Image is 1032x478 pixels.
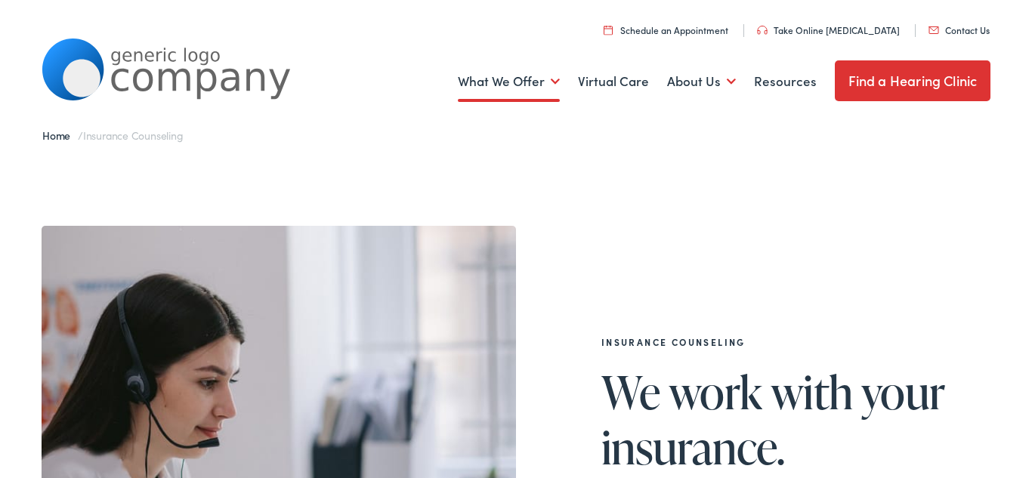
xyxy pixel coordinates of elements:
[928,23,990,36] a: Contact Us
[835,60,991,101] a: Find a Hearing Clinic
[754,54,817,109] a: Resources
[601,367,660,417] span: We
[42,128,78,143] a: Home
[928,26,939,34] img: utility icon
[601,337,964,347] h2: Insurance Counseling
[669,367,762,417] span: work
[604,25,613,35] img: utility icon
[458,54,560,109] a: What We Offer
[604,23,728,36] a: Schedule an Appointment
[601,422,785,472] span: insurance.
[861,367,945,417] span: your
[83,128,184,143] span: Insurance Counseling
[757,23,900,36] a: Take Online [MEDICAL_DATA]
[667,54,736,109] a: About Us
[757,26,768,35] img: utility icon
[42,128,184,143] span: /
[578,54,649,109] a: Virtual Care
[771,367,853,417] span: with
